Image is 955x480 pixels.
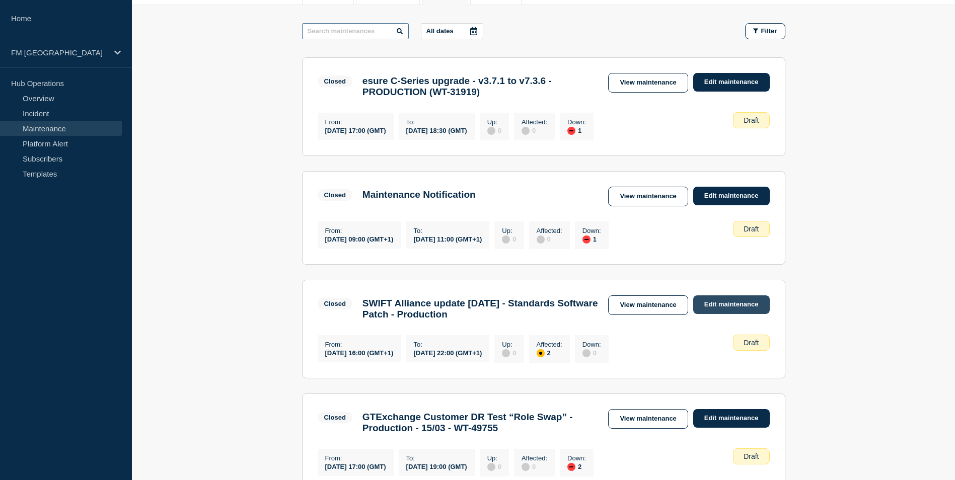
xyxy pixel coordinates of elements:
[362,412,599,434] h3: GTExchange Customer DR Test “Role Swap” - Production - 15/03 - WT-49755
[421,23,483,39] button: All dates
[733,448,769,464] div: Draft
[537,227,562,234] p: Affected :
[487,454,501,462] p: Up :
[582,227,601,234] p: Down :
[582,349,591,357] div: disabled
[426,27,454,35] p: All dates
[608,73,688,93] a: View maintenance
[325,348,394,357] div: [DATE] 16:00 (GMT+1)
[413,227,482,234] p: To :
[537,341,562,348] p: Affected :
[362,75,599,98] h3: esure C-Series upgrade - v3.7.1 to v7.3.6 - PRODUCTION (WT-31919)
[325,227,394,234] p: From :
[413,341,482,348] p: To :
[522,126,547,135] div: 0
[325,341,394,348] p: From :
[693,187,770,205] a: Edit maintenance
[567,126,586,135] div: 1
[325,234,394,243] div: [DATE] 09:00 (GMT+1)
[537,235,545,244] div: disabled
[406,454,467,462] p: To :
[302,23,409,39] input: Search maintenances
[502,348,516,357] div: 0
[325,126,386,134] div: [DATE] 17:00 (GMT)
[582,234,601,244] div: 1
[567,127,575,135] div: down
[406,126,467,134] div: [DATE] 18:30 (GMT)
[325,454,386,462] p: From :
[502,227,516,234] p: Up :
[733,335,769,351] div: Draft
[487,126,501,135] div: 0
[487,118,501,126] p: Up :
[608,409,688,429] a: View maintenance
[567,463,575,471] div: down
[502,235,510,244] div: disabled
[537,348,562,357] div: 2
[11,48,108,57] p: FM [GEOGRAPHIC_DATA]
[324,77,346,85] div: Closed
[325,118,386,126] p: From :
[582,348,601,357] div: 0
[608,295,688,315] a: View maintenance
[733,221,769,237] div: Draft
[406,118,467,126] p: To :
[502,349,510,357] div: disabled
[567,118,586,126] p: Down :
[522,463,530,471] div: disabled
[324,300,346,307] div: Closed
[487,127,495,135] div: disabled
[582,341,601,348] p: Down :
[522,454,547,462] p: Affected :
[502,341,516,348] p: Up :
[522,462,547,471] div: 0
[733,112,769,128] div: Draft
[362,298,599,320] h3: SWIFT Alliance update [DATE] - Standards Software Patch - Production
[362,189,476,200] h3: Maintenance Notification
[487,462,501,471] div: 0
[745,23,785,39] button: Filter
[406,462,467,470] div: [DATE] 19:00 (GMT)
[567,462,586,471] div: 2
[693,295,770,314] a: Edit maintenance
[537,234,562,244] div: 0
[522,127,530,135] div: disabled
[325,462,386,470] div: [DATE] 17:00 (GMT)
[522,118,547,126] p: Affected :
[582,235,591,244] div: down
[761,27,777,35] span: Filter
[324,414,346,421] div: Closed
[693,409,770,428] a: Edit maintenance
[693,73,770,92] a: Edit maintenance
[324,191,346,199] div: Closed
[567,454,586,462] p: Down :
[413,234,482,243] div: [DATE] 11:00 (GMT+1)
[502,234,516,244] div: 0
[413,348,482,357] div: [DATE] 22:00 (GMT+1)
[608,187,688,206] a: View maintenance
[537,349,545,357] div: affected
[487,463,495,471] div: disabled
